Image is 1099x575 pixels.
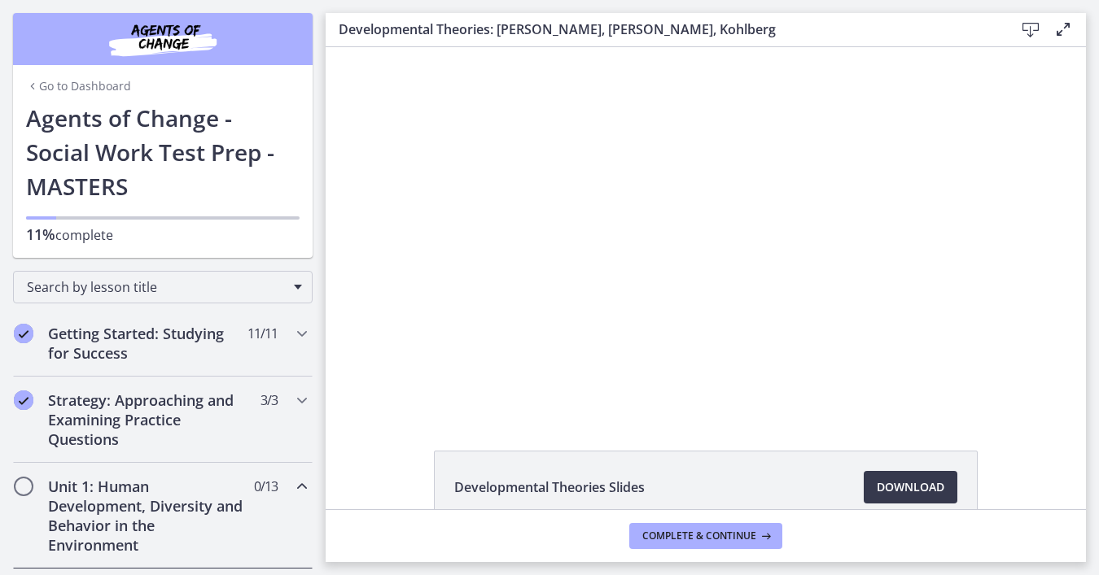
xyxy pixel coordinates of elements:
[454,477,645,497] span: Developmental Theories Slides
[26,224,300,245] p: complete
[629,523,782,549] button: Complete & continue
[48,324,247,363] h2: Getting Started: Studying for Success
[48,477,247,555] h2: Unit 1: Human Development, Diversity and Behavior in the Environment
[65,20,261,59] img: Agents of Change
[26,78,131,94] a: Go to Dashboard
[14,390,33,410] i: Completed
[864,471,957,503] a: Download
[14,324,33,343] i: Completed
[326,47,1086,413] iframe: To enrich screen reader interactions, please activate Accessibility in Grammarly extension settings
[254,477,278,496] span: 0 / 13
[48,390,247,449] h2: Strategy: Approaching and Examining Practice Questions
[26,101,300,203] h1: Agents of Change - Social Work Test Prep - MASTERS
[877,477,944,497] span: Download
[247,324,278,343] span: 11 / 11
[26,224,55,244] span: 11%
[13,271,313,303] div: Search by lesson title
[261,390,278,410] span: 3 / 3
[642,529,756,542] span: Complete & continue
[27,278,286,296] span: Search by lesson title
[339,20,988,39] h3: Developmental Theories: [PERSON_NAME], [PERSON_NAME], Kohlberg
